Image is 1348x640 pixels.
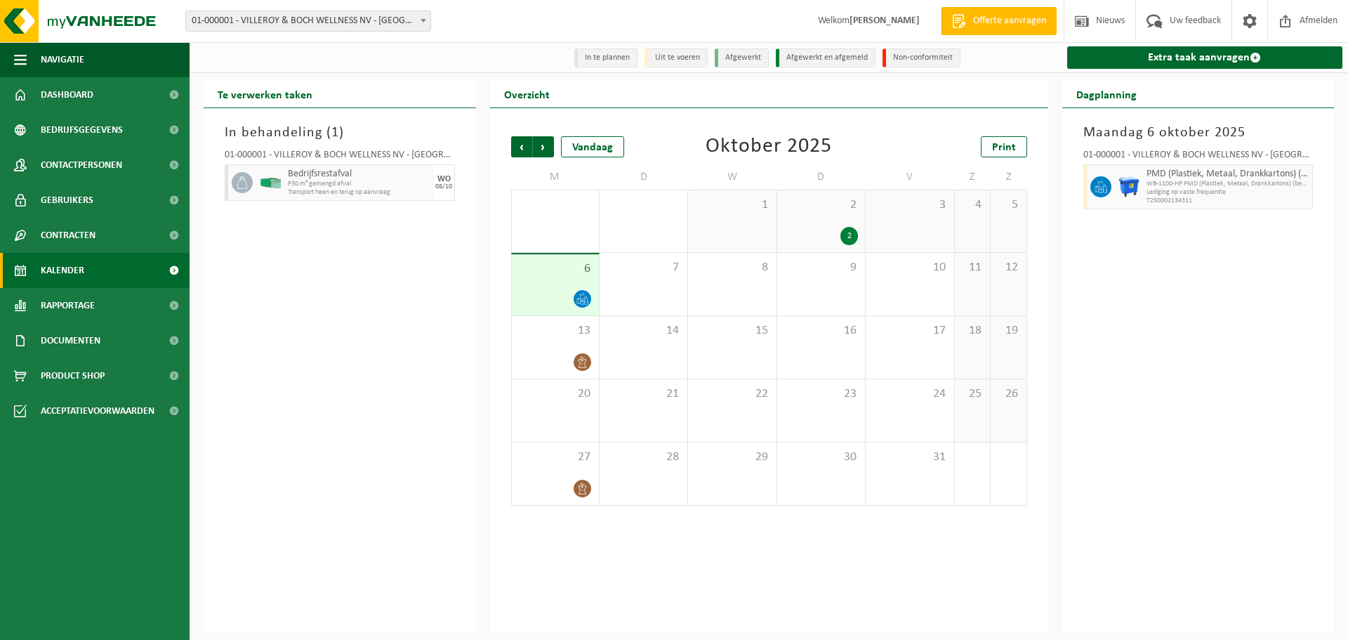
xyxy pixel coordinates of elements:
[519,261,592,277] span: 6
[533,136,554,157] span: Volgende
[260,178,281,188] img: HK-XP-30-GN-00
[41,148,122,183] span: Contactpersonen
[962,386,983,402] span: 25
[1067,46,1343,69] a: Extra taak aanvragen
[41,42,84,77] span: Navigatie
[186,11,430,31] span: 01-000001 - VILLEROY & BOCH WELLNESS NV - ROESELARE
[873,197,946,213] span: 3
[41,218,95,253] span: Contracten
[695,197,769,213] span: 1
[873,450,946,465] span: 31
[776,48,875,67] li: Afgewerkt en afgemeld
[41,358,105,393] span: Product Shop
[695,450,769,465] span: 29
[941,7,1057,35] a: Offerte aanvragen
[1147,188,1309,197] span: Lediging op vaste frequentie
[998,323,1019,339] span: 19
[574,48,637,67] li: In te plannen
[991,164,1026,190] td: Z
[784,450,858,465] span: 30
[706,136,832,157] div: Oktober 2025
[1062,80,1151,107] h2: Dagplanning
[645,48,708,67] li: Uit te voeren
[519,323,592,339] span: 13
[437,175,451,183] div: WO
[607,323,680,339] span: 14
[561,136,624,157] div: Vandaag
[715,48,769,67] li: Afgewerkt
[873,386,946,402] span: 24
[607,260,680,275] span: 7
[41,288,95,323] span: Rapportage
[998,386,1019,402] span: 26
[695,386,769,402] span: 22
[600,164,688,190] td: D
[850,15,920,26] strong: [PERSON_NAME]
[1147,169,1309,180] span: PMD (Plastiek, Metaal, Drankkartons) (bedrijven)
[490,80,564,107] h2: Overzicht
[41,393,154,429] span: Acceptatievoorwaarden
[331,126,339,140] span: 1
[962,260,983,275] span: 11
[607,450,680,465] span: 28
[519,450,592,465] span: 27
[288,169,430,180] span: Bedrijfsrestafval
[1147,180,1309,188] span: WB-1100-HP PMD (Plastiek, Metaal, Drankkartons) (bedrijven)
[883,48,960,67] li: Non-conformiteit
[225,122,455,143] h3: In behandeling ( )
[1147,197,1309,205] span: T250002134311
[784,197,858,213] span: 2
[695,323,769,339] span: 15
[962,323,983,339] span: 18
[1118,176,1139,197] img: WB-1100-HPE-BE-01
[955,164,991,190] td: Z
[840,227,858,245] div: 2
[998,197,1019,213] span: 5
[784,386,858,402] span: 23
[288,188,430,197] span: Transport heen en terug op aanvraag
[41,253,84,288] span: Kalender
[41,323,100,358] span: Documenten
[225,150,455,164] div: 01-000001 - VILLEROY & BOCH WELLNESS NV - [GEOGRAPHIC_DATA]
[970,14,1050,28] span: Offerte aanvragen
[511,136,532,157] span: Vorige
[435,183,452,190] div: 08/10
[777,164,866,190] td: D
[41,183,93,218] span: Gebruikers
[204,80,326,107] h2: Te verwerken taken
[981,136,1027,157] a: Print
[784,323,858,339] span: 16
[288,180,430,188] span: P30 m³ gemengd afval
[784,260,858,275] span: 9
[866,164,954,190] td: V
[1083,122,1314,143] h3: Maandag 6 oktober 2025
[1083,150,1314,164] div: 01-000001 - VILLEROY & BOCH WELLNESS NV - [GEOGRAPHIC_DATA]
[41,112,123,148] span: Bedrijfsgegevens
[992,142,1016,153] span: Print
[998,260,1019,275] span: 12
[962,197,983,213] span: 4
[511,164,600,190] td: M
[873,323,946,339] span: 17
[607,386,680,402] span: 21
[688,164,777,190] td: W
[873,260,946,275] span: 10
[41,77,93,112] span: Dashboard
[185,11,431,32] span: 01-000001 - VILLEROY & BOCH WELLNESS NV - ROESELARE
[695,260,769,275] span: 8
[519,386,592,402] span: 20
